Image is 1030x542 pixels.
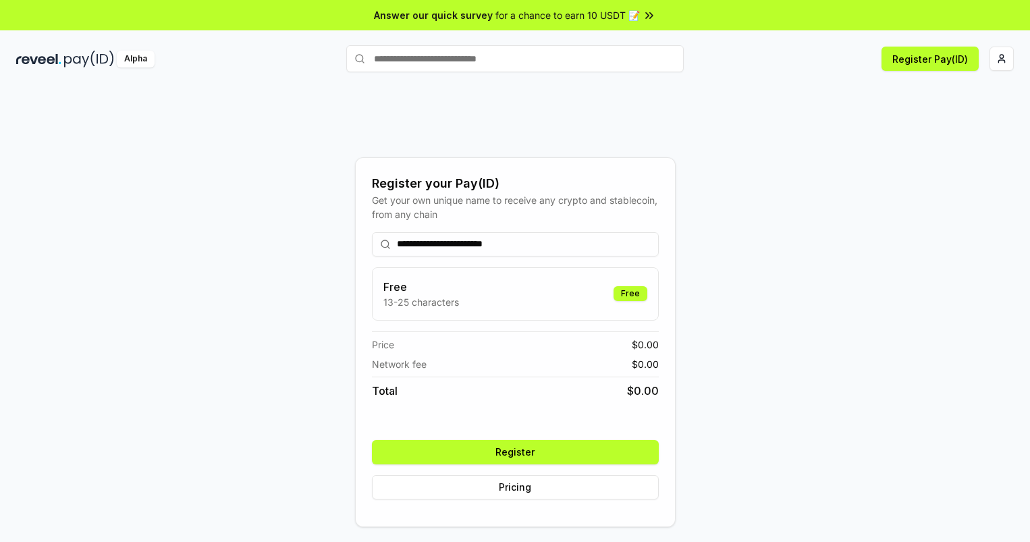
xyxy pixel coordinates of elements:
[383,295,459,309] p: 13-25 characters
[374,8,493,22] span: Answer our quick survey
[882,47,979,71] button: Register Pay(ID)
[632,337,659,352] span: $ 0.00
[372,440,659,464] button: Register
[627,383,659,399] span: $ 0.00
[372,174,659,193] div: Register your Pay(ID)
[16,51,61,67] img: reveel_dark
[372,193,659,221] div: Get your own unique name to receive any crypto and stablecoin, from any chain
[383,279,459,295] h3: Free
[372,357,427,371] span: Network fee
[372,383,398,399] span: Total
[614,286,647,301] div: Free
[632,357,659,371] span: $ 0.00
[64,51,114,67] img: pay_id
[495,8,640,22] span: for a chance to earn 10 USDT 📝
[117,51,155,67] div: Alpha
[372,337,394,352] span: Price
[372,475,659,499] button: Pricing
